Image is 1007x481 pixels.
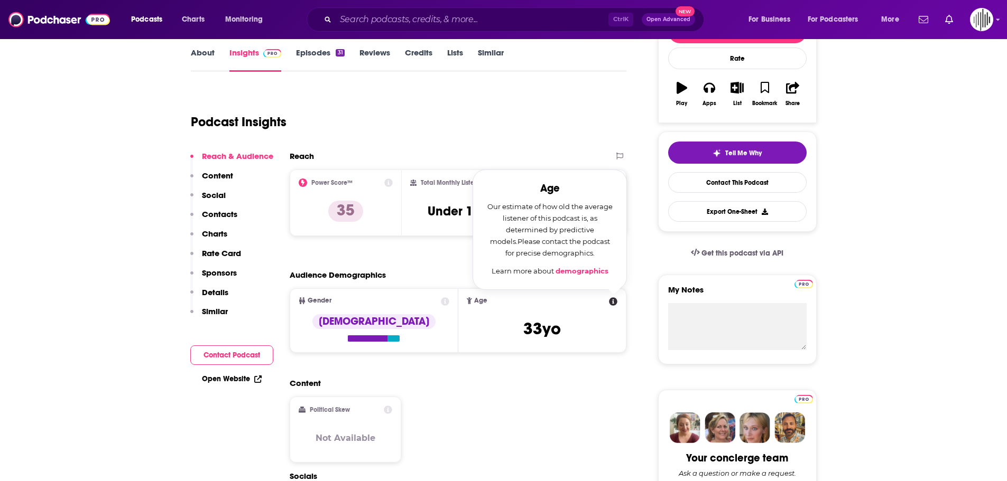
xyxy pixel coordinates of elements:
[478,48,504,72] a: Similar
[131,12,162,27] span: Podcasts
[713,149,721,157] img: tell me why sparkle
[486,183,614,194] h2: Age
[202,171,233,181] p: Content
[914,11,932,29] a: Show notifications dropdown
[723,75,751,113] button: List
[741,11,803,28] button: open menu
[202,151,273,161] p: Reach & Audience
[336,49,344,56] div: 31
[608,13,633,26] span: Ctrl K
[701,249,783,258] span: Get this podcast via API
[786,100,800,107] div: Share
[202,229,227,239] p: Charts
[486,201,614,259] p: Our estimate of how old the average listener of this podcast is, as determined by predictive mode...
[523,318,561,339] span: 33 yo
[646,17,690,22] span: Open Advanced
[182,12,205,27] span: Charts
[290,270,386,280] h2: Audience Demographics
[668,48,807,69] div: Rate
[642,13,695,26] button: Open AdvancedNew
[676,100,687,107] div: Play
[668,75,696,113] button: Play
[703,100,716,107] div: Apps
[970,8,993,31] img: User Profile
[676,6,695,16] span: New
[794,395,813,403] img: Podchaser Pro
[190,209,237,229] button: Contacts
[190,190,226,210] button: Social
[794,280,813,288] img: Podchaser Pro
[794,393,813,403] a: Pro website
[725,149,762,157] span: Tell Me Why
[794,278,813,288] a: Pro website
[336,11,608,28] input: Search podcasts, credits, & more...
[801,11,874,28] button: open menu
[705,412,735,443] img: Barbara Profile
[190,248,241,268] button: Rate Card
[447,48,463,72] a: Lists
[311,179,353,186] h2: Power Score™
[556,267,608,275] a: demographics
[190,306,228,326] button: Similar
[881,12,899,27] span: More
[202,268,237,278] p: Sponsors
[190,151,273,171] button: Reach & Audience
[474,297,487,304] span: Age
[191,114,287,130] h1: Podcast Insights
[202,306,228,316] p: Similar
[218,11,276,28] button: open menu
[359,48,390,72] a: Reviews
[405,48,432,72] a: Credits
[202,209,237,219] p: Contacts
[190,345,273,365] button: Contact Podcast
[696,75,723,113] button: Apps
[225,12,263,27] span: Monitoring
[8,10,110,30] img: Podchaser - Follow, Share and Rate Podcasts
[202,190,226,200] p: Social
[290,471,627,481] h2: Socials
[679,469,796,477] div: Ask a question or make a request.
[682,240,792,266] a: Get this podcast via API
[190,171,233,190] button: Content
[202,248,241,258] p: Rate Card
[486,265,614,277] p: Learn more about
[668,172,807,193] a: Contact This Podcast
[229,48,282,72] a: InsightsPodchaser Pro
[779,75,806,113] button: Share
[421,179,481,186] h2: Total Monthly Listens
[310,406,350,413] h2: Political Skew
[751,75,779,113] button: Bookmark
[263,49,282,58] img: Podchaser Pro
[970,8,993,31] span: Logged in as gpg2
[874,11,912,28] button: open menu
[668,142,807,164] button: tell me why sparkleTell Me Why
[316,433,375,443] h3: Not Available
[733,100,742,107] div: List
[774,412,805,443] img: Jon Profile
[428,203,488,219] h3: Under 1.6k
[740,412,770,443] img: Jules Profile
[190,229,227,248] button: Charts
[190,287,228,307] button: Details
[290,151,314,161] h2: Reach
[941,11,957,29] a: Show notifications dropdown
[124,11,176,28] button: open menu
[668,201,807,222] button: Export One-Sheet
[202,374,262,383] a: Open Website
[317,7,714,32] div: Search podcasts, credits, & more...
[175,11,211,28] a: Charts
[970,8,993,31] button: Show profile menu
[808,12,858,27] span: For Podcasters
[296,48,344,72] a: Episodes31
[190,268,237,287] button: Sponsors
[312,314,436,329] div: [DEMOGRAPHIC_DATA]
[670,412,700,443] img: Sydney Profile
[290,378,618,388] h2: Content
[202,287,228,297] p: Details
[328,201,363,222] p: 35
[191,48,215,72] a: About
[749,12,790,27] span: For Business
[668,285,807,303] label: My Notes
[686,451,788,465] div: Your concierge team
